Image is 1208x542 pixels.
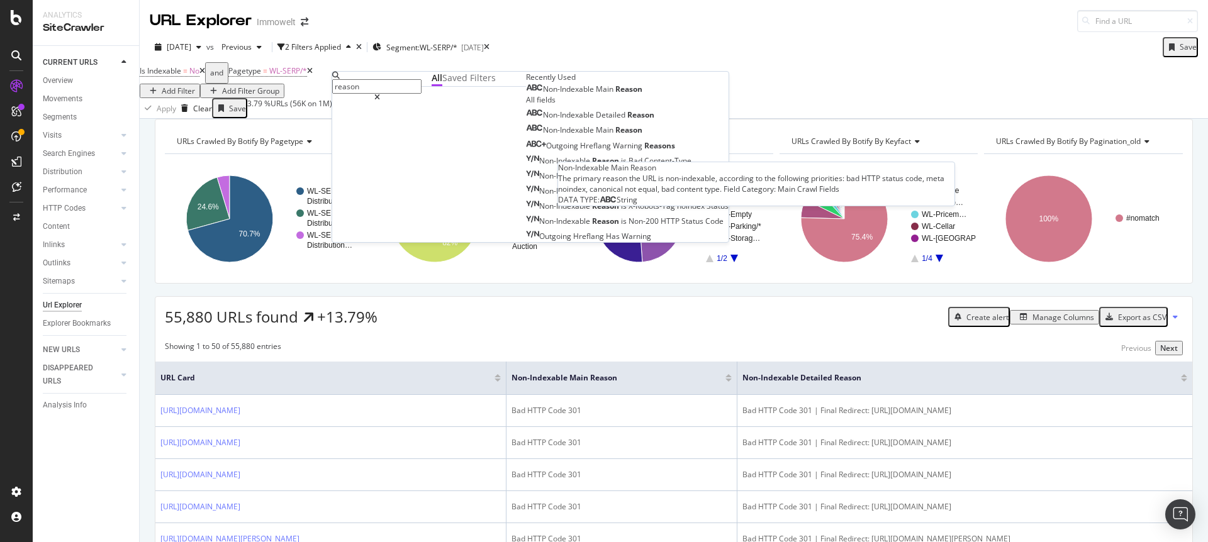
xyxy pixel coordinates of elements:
div: Movements [43,92,82,106]
span: Content-Type [644,155,691,166]
div: Previous [1121,343,1151,353]
span: noindex [677,201,707,211]
text: WL-Storag… [717,234,760,243]
button: Segment:WL-SERP/*[DATE] [372,37,484,57]
div: Recently Used [526,72,729,82]
a: Analysis Info [43,399,130,412]
input: Search by field name [332,79,422,94]
button: Create alert [948,307,1010,327]
text: 82% [442,238,457,247]
div: The primary reason the URL is non-indexable, according to the following priorities: bad HTTP stat... [558,173,954,194]
span: Main [596,84,615,94]
span: Non-200 [629,216,661,226]
button: [DATE] [150,37,206,57]
text: 100% [1039,214,1059,223]
text: #nomatch [1126,214,1160,223]
span: Non-Indexable [539,216,592,226]
div: Save [1180,41,1197,52]
span: X-Robots-Tag [629,201,677,211]
button: Clear [176,98,212,118]
div: A chart. [984,164,1181,274]
button: Previous [216,37,267,57]
a: Distribution [43,165,118,179]
span: Detailed [596,109,627,120]
button: Apply [140,98,176,118]
span: URLs Crawled By Botify By pagination_old [996,136,1141,147]
div: [DATE] [461,42,484,53]
button: Export as CSV [1099,307,1168,327]
span: Non-Indexable [543,109,596,120]
div: A chart. [780,164,976,274]
span: Has [606,231,622,241]
div: Apply [157,103,176,114]
div: Outlinks [43,257,70,270]
div: Bad HTTP Code 301 | Final Redirect: [URL][DOMAIN_NAME] [742,469,1187,480]
a: Explorer Bookmarks [43,317,130,330]
input: Find a URL [1077,10,1198,32]
text: 70.7% [238,230,260,238]
span: Outgoing [539,231,573,241]
h4: URLs Crawled By Botify By keyfact [789,131,967,152]
div: Manage Columns [1032,312,1094,323]
button: Add Filter Group [200,84,284,98]
span: Non-Indexable [539,155,592,166]
span: Code [705,216,724,226]
button: Add Filter [140,84,200,98]
span: 55,880 URLs found [165,306,298,327]
button: Save [1163,37,1198,57]
a: Segments [43,111,130,124]
div: Save [229,103,246,114]
div: Visits [43,129,62,142]
div: Explorer Bookmarks [43,317,111,330]
span: Non-Indexable [543,124,596,135]
text: Distribution… [307,241,352,250]
a: [URL][DOMAIN_NAME] [160,437,240,448]
div: Distribution [43,165,82,179]
text: WL-Pricem… [922,210,966,219]
text: WL-Plot/* [717,198,749,207]
span: is [621,216,629,226]
div: Sitemaps [43,275,75,288]
text: WL-SERP/ [307,209,344,218]
span: Non-Indexable [543,84,596,94]
div: Overview [43,74,73,87]
div: Export as CSV [1118,312,1166,323]
span: URLs Crawled By Botify By pagetype [177,136,303,147]
span: URL Card [160,372,491,384]
span: = [183,65,187,76]
div: and [210,64,223,82]
div: Clear [193,103,212,114]
div: +13.79% [317,306,377,328]
a: Search Engines [43,147,118,160]
span: Reason [627,109,654,120]
text: 75.4% [851,233,873,241]
span: Non-Indexable [539,170,592,181]
div: arrow-right-arrow-left [301,18,308,26]
div: CURRENT URLS [43,56,98,69]
div: Bad HTTP Code 301 | Final Redirect: [URL][DOMAIN_NAME] [742,501,1187,512]
a: Inlinks [43,238,118,252]
span: Hreflang [573,231,606,241]
span: Reason [592,201,621,211]
a: Movements [43,92,130,106]
text: 1/4 [922,254,932,263]
span: Warning [613,140,644,151]
div: URL Explorer [150,10,252,31]
a: Performance [43,184,118,197]
a: [URL][DOMAIN_NAME] [160,405,240,416]
div: Next [1160,343,1178,353]
div: Non-Indexable Main Reason [558,162,954,173]
span: Bad [629,155,644,166]
span: Non-Indexable Detailed Reason [742,372,1162,384]
span: No [189,65,199,76]
span: Reason [615,84,642,94]
span: Reasons [644,140,675,151]
div: NEW URLS [43,343,80,357]
span: is [621,155,629,166]
div: Bad HTTP Code 301 [512,405,732,416]
text: WL-Parking/* [717,222,761,231]
span: String [617,194,637,205]
div: All fields [526,94,729,105]
div: Search Engines [43,147,95,160]
span: Hreflang [580,140,613,151]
